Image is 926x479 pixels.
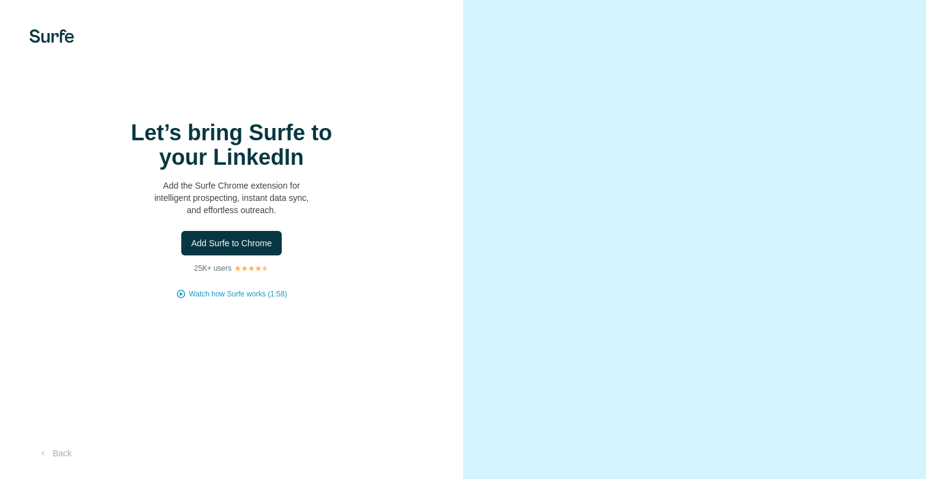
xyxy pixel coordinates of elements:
img: Surfe's logo [29,29,74,43]
p: 25K+ users [194,263,231,274]
p: Add the Surfe Chrome extension for intelligent prospecting, instant data sync, and effortless out... [109,179,354,216]
button: Back [29,442,80,464]
h1: Let’s bring Surfe to your LinkedIn [109,121,354,170]
span: Add Surfe to Chrome [191,237,272,249]
button: Add Surfe to Chrome [181,231,282,255]
img: Rating Stars [234,265,269,272]
button: Watch how Surfe works (1:58) [189,289,287,300]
